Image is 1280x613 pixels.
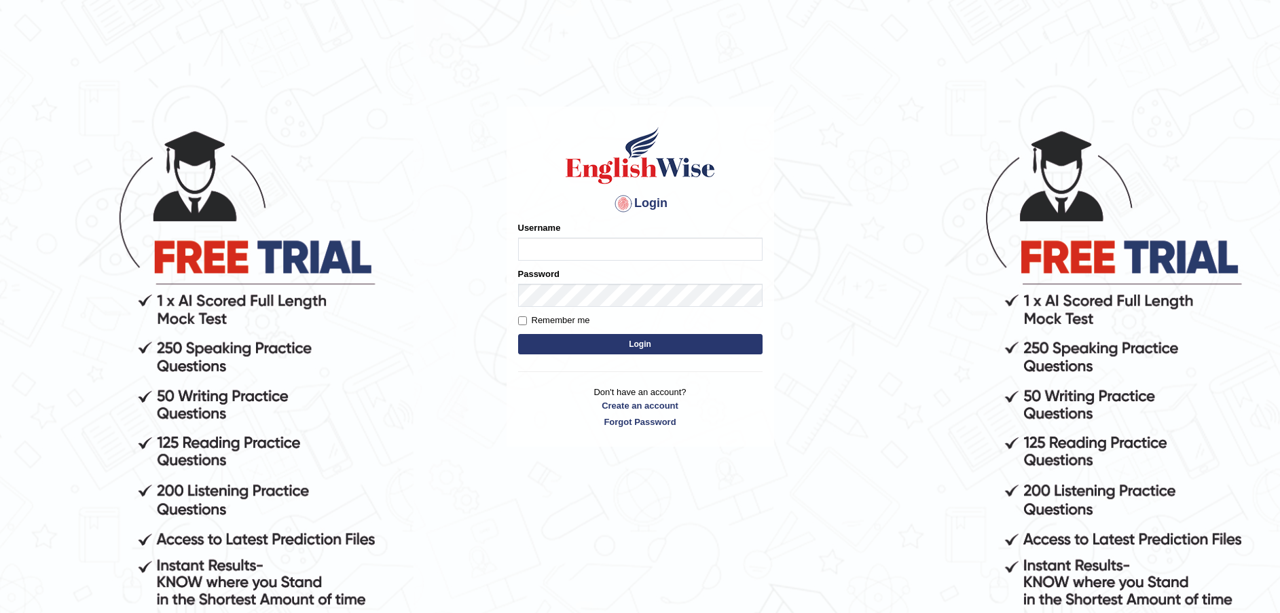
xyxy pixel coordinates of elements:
button: Login [518,334,763,354]
a: Create an account [518,399,763,412]
input: Remember me [518,316,527,325]
label: Password [518,267,560,280]
p: Don't have an account? [518,386,763,428]
h4: Login [518,193,763,215]
img: Logo of English Wise sign in for intelligent practice with AI [563,125,718,186]
a: Forgot Password [518,415,763,428]
label: Username [518,221,561,234]
label: Remember me [518,314,590,327]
